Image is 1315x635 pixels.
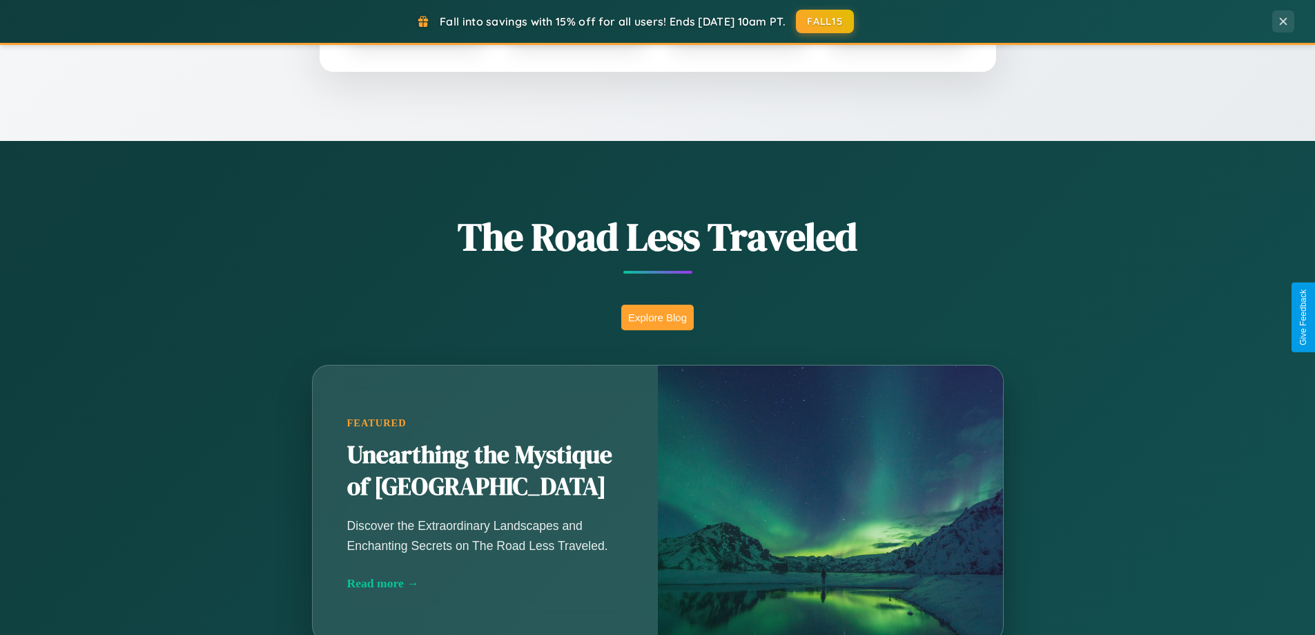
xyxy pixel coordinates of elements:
div: Give Feedback [1298,290,1308,345]
div: Read more → [347,576,623,591]
p: Discover the Extraordinary Landscapes and Enchanting Secrets on The Road Less Traveled. [347,516,623,555]
h1: The Road Less Traveled [244,210,1072,263]
button: FALL15 [796,10,854,33]
button: Explore Blog [621,305,694,330]
div: Featured [347,417,623,429]
span: Fall into savings with 15% off for all users! Ends [DATE] 10am PT. [440,15,786,28]
h2: Unearthing the Mystique of [GEOGRAPHIC_DATA] [347,439,623,503]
